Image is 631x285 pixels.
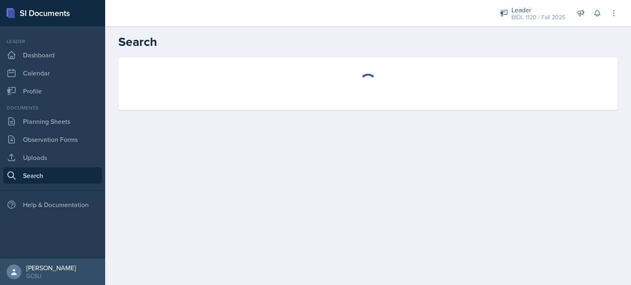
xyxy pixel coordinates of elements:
a: Uploads [3,149,102,166]
a: Search [3,167,102,184]
a: Observation Forms [3,131,102,148]
a: Profile [3,83,102,99]
a: Calendar [3,65,102,81]
h2: Search [118,34,618,49]
div: BIOL 1120 / Fall 2025 [511,13,565,22]
a: Planning Sheets [3,113,102,130]
div: [PERSON_NAME] [26,264,76,272]
div: Leader [3,38,102,45]
div: Leader [511,5,565,15]
div: Documents [3,104,102,112]
div: Help & Documentation [3,196,102,213]
div: GCSU [26,272,76,280]
a: Dashboard [3,47,102,63]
